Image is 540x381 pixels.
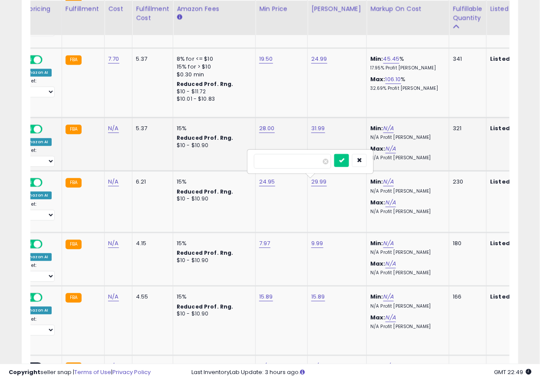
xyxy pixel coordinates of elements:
div: 180 [453,240,480,247]
div: % [370,55,442,71]
b: Listed Price: [490,239,530,247]
b: Reduced Prof. Rng. [177,303,234,310]
p: N/A Profit [PERSON_NAME] [370,250,442,256]
div: Fulfillment [66,4,101,13]
b: Listed Price: [490,55,530,63]
a: 24.99 [311,55,327,63]
div: 230 [453,178,480,186]
b: Reduced Prof. Rng. [177,249,234,256]
small: FBA [66,178,82,187]
div: Min Price [259,4,304,13]
div: Preset: [21,78,55,98]
div: 15% [177,178,249,186]
span: OFF [41,179,55,186]
div: 5.37 [136,125,166,132]
span: OFF [41,240,55,247]
a: 106.10 [385,75,401,84]
b: Max: [370,75,385,83]
div: Fulfillment Cost [136,4,169,22]
div: Cost [108,4,128,13]
b: Min: [370,124,383,132]
div: Amazon AI [21,69,52,76]
p: N/A Profit [PERSON_NAME] [370,303,442,309]
a: 9.99 [311,239,323,248]
div: Preset: [21,148,55,167]
div: 4.55 [136,293,166,301]
div: $10 - $11.72 [177,88,249,95]
strong: Copyright [9,368,40,376]
th: The percentage added to the cost of goods (COGS) that forms the calculator for Min & Max prices. [367,0,449,35]
b: Reduced Prof. Rng. [177,134,234,141]
div: Preset: [21,316,55,336]
div: 166 [453,293,480,301]
p: 17.95% Profit [PERSON_NAME] [370,65,442,71]
div: Repricing [21,4,58,13]
a: N/A [108,124,119,133]
b: Min: [370,292,383,301]
a: N/A [383,239,394,248]
a: 45.45 [383,55,400,63]
a: N/A [385,145,396,153]
b: Max: [370,313,385,322]
div: $10 - $10.90 [177,310,249,318]
b: Max: [370,259,385,268]
small: FBA [66,293,82,302]
div: 6.21 [136,178,166,186]
p: 32.69% Profit [PERSON_NAME] [370,85,442,92]
a: 31.99 [311,124,325,133]
a: 7.70 [108,55,119,63]
p: N/A Profit [PERSON_NAME] [370,188,442,194]
div: 15% [177,240,249,247]
a: 24.95 [259,177,275,186]
b: Listed Price: [490,177,530,186]
small: FBA [66,125,82,134]
div: 4.15 [136,240,166,247]
div: Fulfillable Quantity [453,4,483,22]
a: Terms of Use [74,368,111,376]
span: OFF [41,56,55,63]
a: N/A [385,198,396,207]
a: N/A [108,292,119,301]
b: Reduced Prof. Rng. [177,80,234,88]
div: % [370,76,442,92]
b: Min: [370,239,383,247]
a: N/A [385,259,396,268]
div: Amazon Fees [177,4,252,13]
b: Reduced Prof. Rng. [177,188,234,195]
div: Markup on Cost [370,4,445,13]
div: 15% [177,125,249,132]
p: N/A Profit [PERSON_NAME] [370,270,442,276]
div: $10 - $10.90 [177,195,249,203]
a: 29.99 [311,177,327,186]
a: 28.00 [259,124,275,133]
a: 19.50 [259,55,273,63]
span: 2025-08-14 22:49 GMT [494,368,531,376]
div: Preset: [21,263,55,282]
a: 15.89 [311,292,325,301]
small: FBA [66,55,82,65]
div: $0.30 min [177,71,249,79]
div: Amazon AI [21,191,52,199]
div: $10 - $10.90 [177,257,249,264]
div: Amazon AI [21,253,52,261]
a: N/A [108,177,119,186]
a: N/A [108,239,119,248]
b: Max: [370,145,385,153]
span: OFF [41,294,55,301]
a: N/A [383,292,394,301]
div: $10.01 - $10.83 [177,95,249,103]
div: $10 - $10.90 [177,142,249,149]
a: N/A [383,124,394,133]
p: N/A Profit [PERSON_NAME] [370,155,442,161]
b: Listed Price: [490,124,530,132]
b: Min: [370,177,383,186]
p: N/A Profit [PERSON_NAME] [370,209,442,215]
div: seller snap | | [9,368,151,377]
a: Privacy Policy [112,368,151,376]
b: Listed Price: [490,292,530,301]
div: Amazon AI [21,138,52,146]
div: 15% [177,293,249,301]
p: N/A Profit [PERSON_NAME] [370,324,442,330]
div: [PERSON_NAME] [311,4,363,13]
div: Amazon AI [21,306,52,314]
